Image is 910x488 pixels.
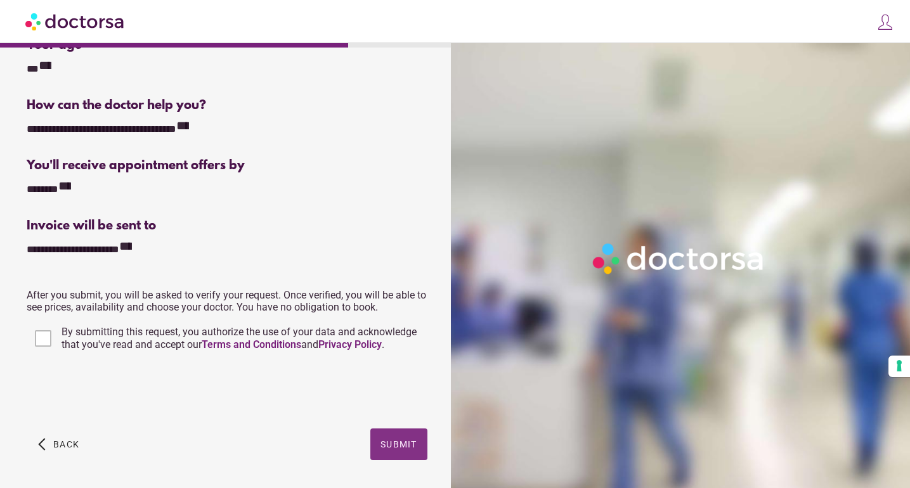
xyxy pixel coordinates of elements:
img: icons8-customer-100.png [876,13,894,31]
button: Submit [370,428,427,460]
img: Logo-Doctorsa-trans-White-partial-flat.png [588,238,770,279]
div: You'll receive appointment offers by [27,158,427,173]
iframe: reCAPTCHA [27,366,219,416]
p: After you submit, you will be asked to verify your request. Once verified, you will be able to se... [27,289,427,313]
img: Doctorsa.com [25,7,126,35]
button: Your consent preferences for tracking technologies [888,356,910,377]
div: Invoice will be sent to [27,219,427,233]
a: Privacy Policy [318,338,382,350]
span: By submitting this request, you authorize the use of your data and acknowledge that you've read a... [62,326,417,350]
span: Submit [380,439,417,449]
button: arrow_back_ios Back [33,428,84,460]
a: Terms and Conditions [202,338,301,350]
span: Back [53,439,79,449]
div: How can the doctor help you? [27,98,427,113]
